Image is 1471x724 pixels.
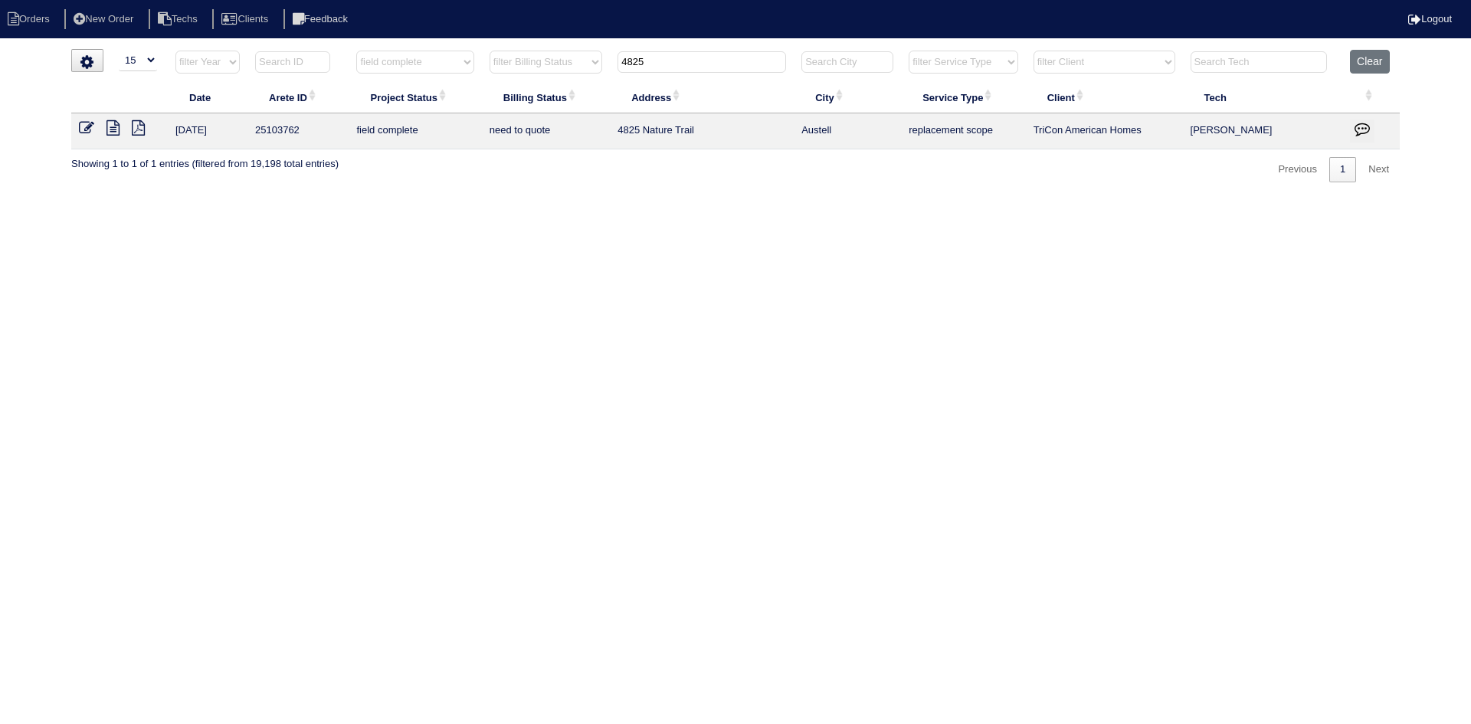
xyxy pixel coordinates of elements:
li: Clients [212,9,280,30]
div: Showing 1 to 1 of 1 entries (filtered from 19,198 total entries) [71,149,339,171]
th: Project Status: activate to sort column ascending [349,81,481,113]
th: Service Type: activate to sort column ascending [901,81,1025,113]
a: New Order [64,13,146,25]
input: Search ID [255,51,330,73]
th: Tech [1183,81,1343,113]
a: Next [1358,157,1400,182]
td: 4825 Nature Trail [610,113,794,149]
td: need to quote [482,113,610,149]
td: replacement scope [901,113,1025,149]
th: Billing Status: activate to sort column ascending [482,81,610,113]
td: field complete [349,113,481,149]
td: [PERSON_NAME] [1183,113,1343,149]
th: : activate to sort column ascending [1342,81,1400,113]
button: Clear [1350,50,1389,74]
input: Search Tech [1191,51,1327,73]
li: Feedback [283,9,360,30]
td: Austell [794,113,901,149]
th: Client: activate to sort column ascending [1026,81,1183,113]
a: 1 [1329,157,1356,182]
th: City: activate to sort column ascending [794,81,901,113]
a: Logout [1408,13,1452,25]
a: Techs [149,13,210,25]
input: Search Address [618,51,786,73]
a: Clients [212,13,280,25]
td: 25103762 [247,113,349,149]
th: Date [168,81,247,113]
li: Techs [149,9,210,30]
input: Search City [801,51,893,73]
td: TriCon American Homes [1026,113,1183,149]
th: Arete ID: activate to sort column ascending [247,81,349,113]
a: Previous [1267,157,1328,182]
li: New Order [64,9,146,30]
td: [DATE] [168,113,247,149]
th: Address: activate to sort column ascending [610,81,794,113]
